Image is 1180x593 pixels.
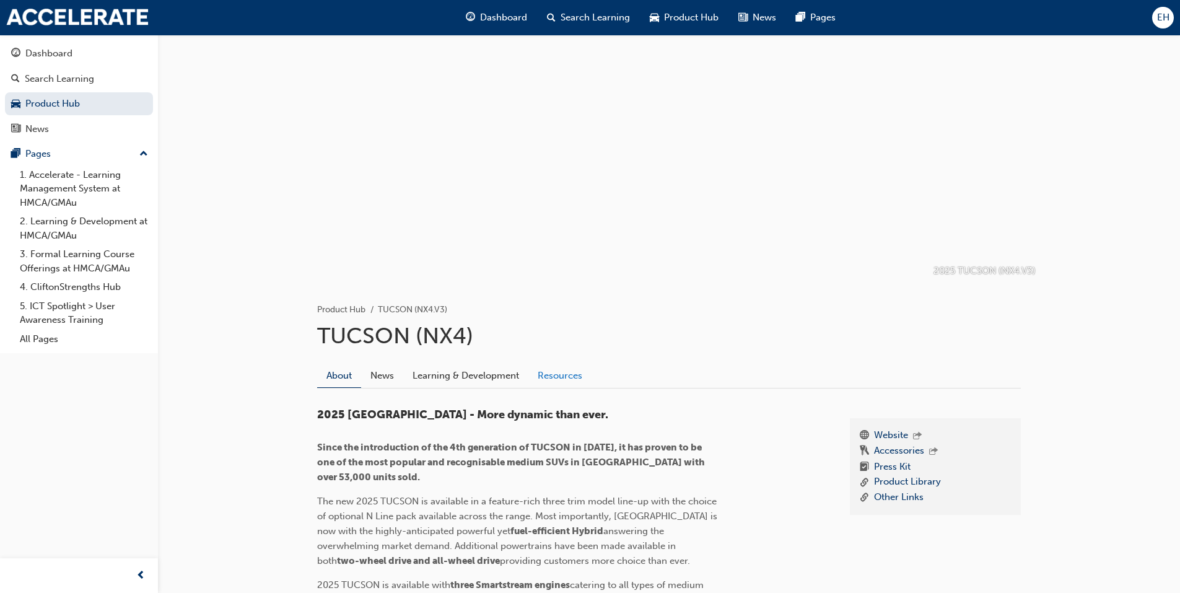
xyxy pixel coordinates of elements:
[860,475,869,490] span: link-icon
[860,428,869,444] span: www-icon
[317,408,608,421] span: 2025 [GEOGRAPHIC_DATA] - More dynamic than ever.
[510,525,603,537] span: fuel-efficient Hybrid
[25,122,49,136] div: News
[547,10,556,25] span: search-icon
[337,555,500,566] span: two-wheel drive and all-wheel drive
[537,5,640,30] a: search-iconSearch Learning
[5,42,153,65] a: Dashboard
[11,149,20,160] span: pages-icon
[15,297,153,330] a: 5. ICT Spotlight > User Awareness Training
[456,5,537,30] a: guage-iconDashboard
[874,444,924,460] a: Accessories
[5,40,153,143] button: DashboardSearch LearningProduct HubNews
[6,9,149,26] img: accelerate-hmca
[810,11,836,25] span: Pages
[403,364,528,387] a: Learning & Development
[15,212,153,245] a: 2. Learning & Development at HMCA/GMAu
[11,74,20,85] span: search-icon
[5,118,153,141] a: News
[1157,11,1169,25] span: EH
[5,143,153,165] button: Pages
[136,568,146,584] span: prev-icon
[728,5,786,30] a: news-iconNews
[664,11,719,25] span: Product Hub
[5,92,153,115] a: Product Hub
[640,5,728,30] a: car-iconProduct Hub
[317,525,678,566] span: answering the overwhelming market demand. Additional powertrains have been made available in both
[786,5,846,30] a: pages-iconPages
[860,444,869,460] span: keys-icon
[874,460,911,475] a: Press Kit
[15,165,153,213] a: 1. Accelerate - Learning Management System at HMCA/GMAu
[317,364,361,388] a: About
[317,304,365,315] a: Product Hub
[5,68,153,90] a: Search Learning
[15,330,153,349] a: All Pages
[450,579,570,591] span: three Smartstream engines
[25,72,94,86] div: Search Learning
[913,431,922,442] span: outbound-icon
[15,245,153,278] a: 3. Formal Learning Course Offerings at HMCA/GMAu
[25,147,51,161] div: Pages
[753,11,776,25] span: News
[929,447,938,457] span: outbound-icon
[11,124,20,135] span: news-icon
[796,10,805,25] span: pages-icon
[466,10,475,25] span: guage-icon
[738,10,748,25] span: news-icon
[933,264,1036,278] p: 2025 TUCSON (NX4.V3)
[317,579,450,591] span: 2025 TUCSON is available with
[860,460,869,475] span: booktick-icon
[11,99,20,110] span: car-icon
[139,146,148,162] span: up-icon
[874,475,941,490] a: Product Library
[874,428,908,444] a: Website
[317,322,1021,349] h1: TUCSON (NX4)
[317,442,707,483] span: Since the introduction of the 4th generation of TUCSON in [DATE], it has proven to be one of the ...
[317,496,720,537] span: The new 2025 TUCSON is available in a feature-rich three trim model line-up with the choice of op...
[361,364,403,387] a: News
[11,48,20,59] span: guage-icon
[15,278,153,297] a: 4. CliftonStrengths Hub
[378,303,447,317] li: TUCSON (NX4.V3)
[874,490,924,506] a: Other Links
[500,555,690,566] span: providing customers more choice than ever.
[860,490,869,506] span: link-icon
[480,11,527,25] span: Dashboard
[1152,7,1174,29] button: EH
[528,364,592,387] a: Resources
[561,11,630,25] span: Search Learning
[650,10,659,25] span: car-icon
[25,46,72,61] div: Dashboard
